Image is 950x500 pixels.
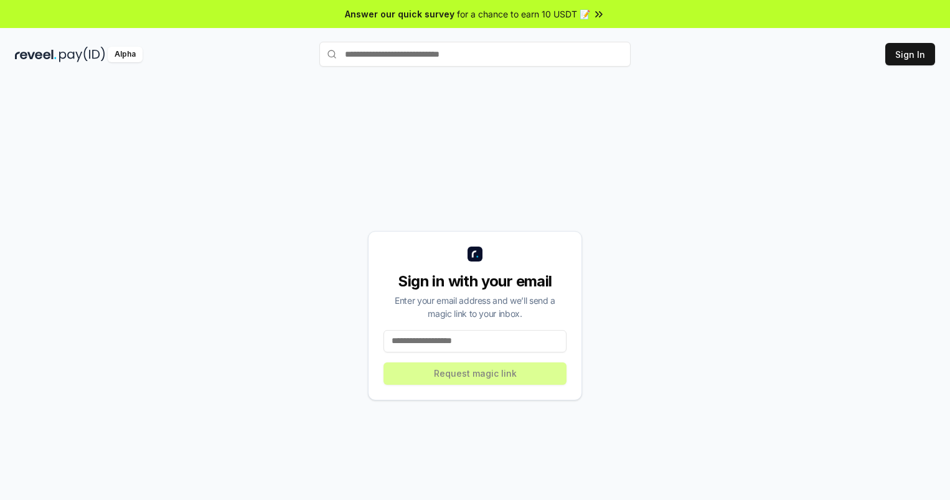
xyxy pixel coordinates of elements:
img: pay_id [59,47,105,62]
img: reveel_dark [15,47,57,62]
div: Enter your email address and we’ll send a magic link to your inbox. [383,294,567,320]
span: for a chance to earn 10 USDT 📝 [457,7,590,21]
button: Sign In [885,43,935,65]
span: Answer our quick survey [345,7,454,21]
img: logo_small [468,247,482,262]
div: Sign in with your email [383,271,567,291]
div: Alpha [108,47,143,62]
